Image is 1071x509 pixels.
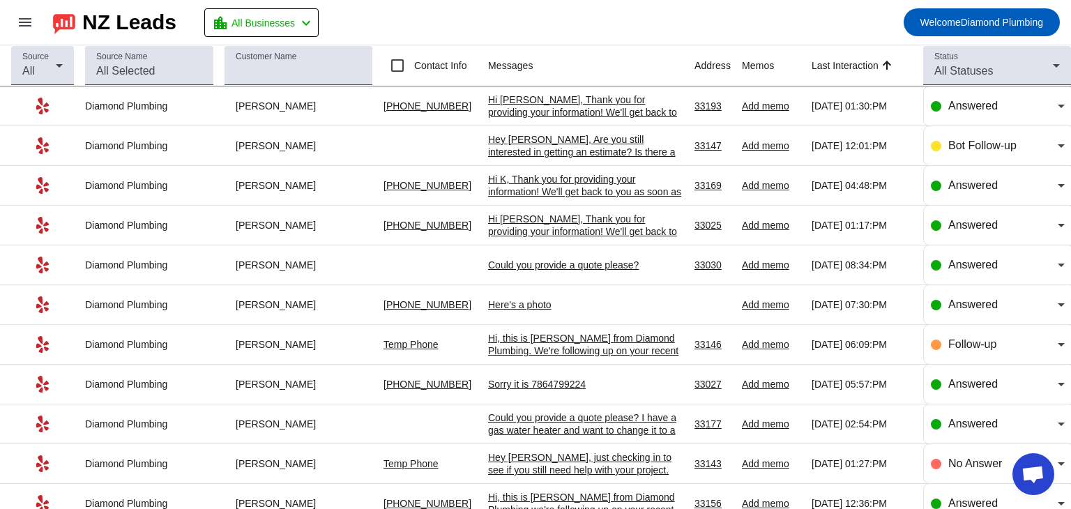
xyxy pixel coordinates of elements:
[948,378,998,390] span: Answered
[225,298,372,311] div: [PERSON_NAME]
[694,418,731,430] div: 33177
[742,139,800,152] div: Add memo
[225,418,372,430] div: [PERSON_NAME]
[231,13,295,33] span: All Businesses
[742,418,800,430] div: Add memo
[742,457,800,470] div: Add memo
[948,179,998,191] span: Answered
[17,14,33,31] mat-icon: menu
[948,338,996,350] span: Follow-up
[948,100,998,112] span: Answered
[694,219,731,231] div: 33025
[225,338,372,351] div: [PERSON_NAME]
[236,52,296,61] mat-label: Customer Name
[34,416,51,432] mat-icon: Yelp
[812,219,912,231] div: [DATE] 01:17:PM
[212,15,229,31] mat-icon: location_city
[85,179,213,192] div: Diamond Plumbing
[812,338,912,351] div: [DATE] 06:09:PM
[383,379,471,390] a: [PHONE_NUMBER]
[948,259,998,271] span: Answered
[694,179,731,192] div: 33169
[488,411,683,449] div: Could you provide a quote please? I have a gas water heater and want to change it to a tankless w...
[85,219,213,231] div: Diamond Plumbing
[694,338,731,351] div: 33146
[204,8,319,37] button: All Businesses
[53,10,75,34] img: logo
[488,298,683,311] div: Here's a photo
[85,457,213,470] div: Diamond Plumbing
[411,59,467,73] label: Contact Info
[383,180,471,191] a: [PHONE_NUMBER]
[225,457,372,470] div: [PERSON_NAME]
[742,100,800,112] div: Add memo
[948,457,1002,469] span: No Answer
[22,65,35,77] span: All
[225,378,372,390] div: [PERSON_NAME]
[85,139,213,152] div: Diamond Plumbing
[488,93,683,131] div: Hi [PERSON_NAME], Thank you for providing your information! We'll get back to you as soon as poss...
[934,52,958,61] mat-label: Status
[742,338,800,351] div: Add memo
[34,257,51,273] mat-icon: Yelp
[488,259,683,271] div: Could you provide a quote please?
[488,173,683,211] div: Hi K, Thank you for providing your information! We'll get back to you as soon as possible. Thank ...
[742,259,800,271] div: Add memo
[742,298,800,311] div: Add memo
[225,100,372,112] div: [PERSON_NAME]
[742,378,800,390] div: Add memo
[934,65,993,77] span: All Statuses
[34,455,51,472] mat-icon: Yelp
[948,497,998,509] span: Answered
[742,45,812,86] th: Memos
[694,378,731,390] div: 33027
[85,100,213,112] div: Diamond Plumbing
[383,458,439,469] a: Temp Phone
[812,298,912,311] div: [DATE] 07:30:PM
[82,13,176,32] div: NZ Leads
[225,219,372,231] div: [PERSON_NAME]
[225,179,372,192] div: [PERSON_NAME]
[948,298,998,310] span: Answered
[34,217,51,234] mat-icon: Yelp
[694,45,742,86] th: Address
[34,177,51,194] mat-icon: Yelp
[948,139,1017,151] span: Bot Follow-up
[85,378,213,390] div: Diamond Plumbing
[96,63,202,79] input: All Selected
[812,59,879,73] div: Last Interaction
[383,339,439,350] a: Temp Phone
[812,179,912,192] div: [DATE] 04:48:PM
[1012,453,1054,495] div: Open chat
[812,378,912,390] div: [DATE] 05:57:PM
[812,139,912,152] div: [DATE] 12:01:PM
[488,332,683,432] div: Hi, this is [PERSON_NAME] from Diamond Plumbing. We're following up on your recent plumbing servi...
[298,15,314,31] mat-icon: chevron_left
[34,296,51,313] mat-icon: Yelp
[34,376,51,393] mat-icon: Yelp
[488,213,683,250] div: Hi [PERSON_NAME], Thank you for providing your information! We'll get back to you as soon as poss...
[34,98,51,114] mat-icon: Yelp
[488,133,683,171] div: Hey [PERSON_NAME], Are you still interested in getting an estimate? Is there a good number to rea...
[488,378,683,390] div: Sorry it is 7864799224
[694,100,731,112] div: 33193
[904,8,1060,36] button: WelcomeDiamond Plumbing
[920,17,961,28] span: Welcome
[488,45,694,86] th: Messages
[34,137,51,154] mat-icon: Yelp
[225,259,372,271] div: [PERSON_NAME]
[383,220,471,231] a: [PHONE_NUMBER]
[812,418,912,430] div: [DATE] 02:54:PM
[920,13,1043,32] span: Diamond Plumbing
[96,52,147,61] mat-label: Source Name
[948,219,998,231] span: Answered
[34,336,51,353] mat-icon: Yelp
[85,298,213,311] div: Diamond Plumbing
[383,498,471,509] a: [PHONE_NUMBER]
[694,457,731,470] div: 33143
[85,259,213,271] div: Diamond Plumbing
[812,100,912,112] div: [DATE] 01:30:PM
[383,100,471,112] a: [PHONE_NUMBER]
[812,259,912,271] div: [DATE] 08:34:PM
[812,457,912,470] div: [DATE] 01:27:PM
